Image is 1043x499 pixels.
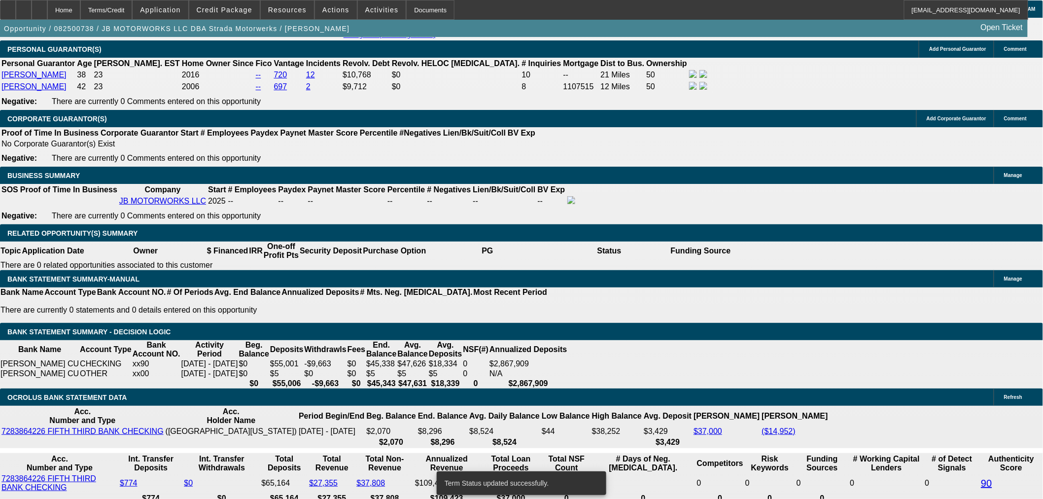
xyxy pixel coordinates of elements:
[469,407,540,426] th: Avg. Daily Balance
[208,185,226,194] b: Start
[181,340,239,359] th: Activity Period
[1,427,164,435] a: 7283864226 FIFTH THIRD BANK CHECKING
[239,379,270,389] th: $0
[745,454,795,473] th: Risk Keywords
[274,59,304,68] b: Vantage
[181,369,239,379] td: [DATE] - [DATE]
[7,229,138,237] span: RELATED OPPORTUNITY(S) SUMMARY
[696,474,744,493] td: 0
[600,70,645,80] td: 21 Miles
[360,129,397,137] b: Percentile
[119,197,206,205] a: JB MOTORWORKS LLC
[1,185,19,195] th: SOS
[366,359,397,369] td: $45,338
[567,196,575,204] img: facebook-icon.png
[4,25,349,33] span: Opportunity / 082500738 / JB MOTORWORKS LLC DBA Strada Motorwerks / [PERSON_NAME]
[180,129,198,137] b: Start
[366,379,397,389] th: $45,343
[304,369,347,379] td: $0
[132,369,181,379] td: xx00
[306,71,315,79] a: 12
[79,340,132,359] th: Account Type
[472,196,536,207] td: --
[521,81,561,92] td: 8
[79,369,132,379] td: OTHER
[643,437,692,447] th: $3,429
[182,82,200,91] span: 2006
[201,129,249,137] b: # Employees
[463,369,489,379] td: 0
[397,359,428,369] td: $47,626
[263,242,299,260] th: One-off Profit Pts
[1,474,96,492] a: 7283864226 FIFTH THIRD BANK CHECKING
[52,154,261,162] span: There are currently 0 Comments entered on this opportunity
[427,197,471,206] div: --
[646,70,688,80] td: 50
[322,6,349,14] span: Actions
[1,59,75,68] b: Personal Guarantor
[391,70,521,80] td: $0
[356,479,385,487] a: $37,808
[762,407,829,426] th: [PERSON_NAME]
[1,82,67,91] a: [PERSON_NAME]
[76,70,92,80] td: 38
[415,479,479,488] div: $109,423
[308,185,385,194] b: Paynet Master Score
[463,379,489,389] th: 0
[694,427,722,435] a: $37,000
[97,287,167,297] th: Bank Account NO.
[281,287,359,297] th: Annualized Deposits
[745,474,795,493] td: 0
[508,129,535,137] b: BV Exp
[473,287,548,297] th: Most Recent Period
[366,427,416,436] td: $2,070
[101,129,178,137] b: Corporate Guarantor
[306,82,311,91] a: 2
[428,340,463,359] th: Avg. Deposits
[228,185,277,194] b: # Employees
[699,70,707,78] img: linkedin-icon.png
[417,407,468,426] th: End. Balance
[7,172,80,179] span: BUSINESS SUMMARY
[591,474,695,493] td: 0
[360,287,473,297] th: # Mts. Neg. [MEDICAL_DATA].
[563,59,599,68] b: Mortgage
[469,427,540,436] td: $8,524
[298,407,365,426] th: Period Begin/End
[927,116,986,121] span: Add Corporate Guarantor
[849,454,923,473] th: # Working Capital Lenders
[693,407,760,426] th: [PERSON_NAME]
[646,59,687,68] b: Ownership
[600,81,645,92] td: 12 Miles
[1,128,99,138] th: Proof of Time In Business
[7,115,107,123] span: CORPORATE GUARANTOR(S)
[591,427,642,436] td: $38,252
[670,242,731,260] th: Funding Source
[270,359,304,369] td: $55,001
[165,427,297,436] td: ([GEOGRAPHIC_DATA][US_STATE])
[119,454,182,473] th: Int. Transfer Deposits
[120,479,138,487] a: $774
[469,437,540,447] th: $8,524
[537,185,565,194] b: BV Exp
[643,427,692,436] td: $3,429
[689,82,697,90] img: facebook-icon.png
[850,479,854,487] span: 0
[762,427,796,435] a: ($14,952)
[79,359,132,369] td: CHECKING
[392,59,520,68] b: Revolv. HELOC [MEDICAL_DATA].
[248,242,263,260] th: IRR
[306,59,341,68] b: Incidents
[1004,276,1022,282] span: Manage
[94,59,180,68] b: [PERSON_NAME]. EST
[347,340,366,359] th: Fees
[415,454,479,473] th: Annualized Revenue
[366,407,416,426] th: Beg. Balance
[347,379,366,389] th: $0
[183,454,260,473] th: Int. Transfer Withdrawals
[563,81,599,92] td: 1107515
[256,71,261,79] a: --
[796,454,849,473] th: Funding Sources
[489,340,567,359] th: Annualized Deposits
[342,81,390,92] td: $9,712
